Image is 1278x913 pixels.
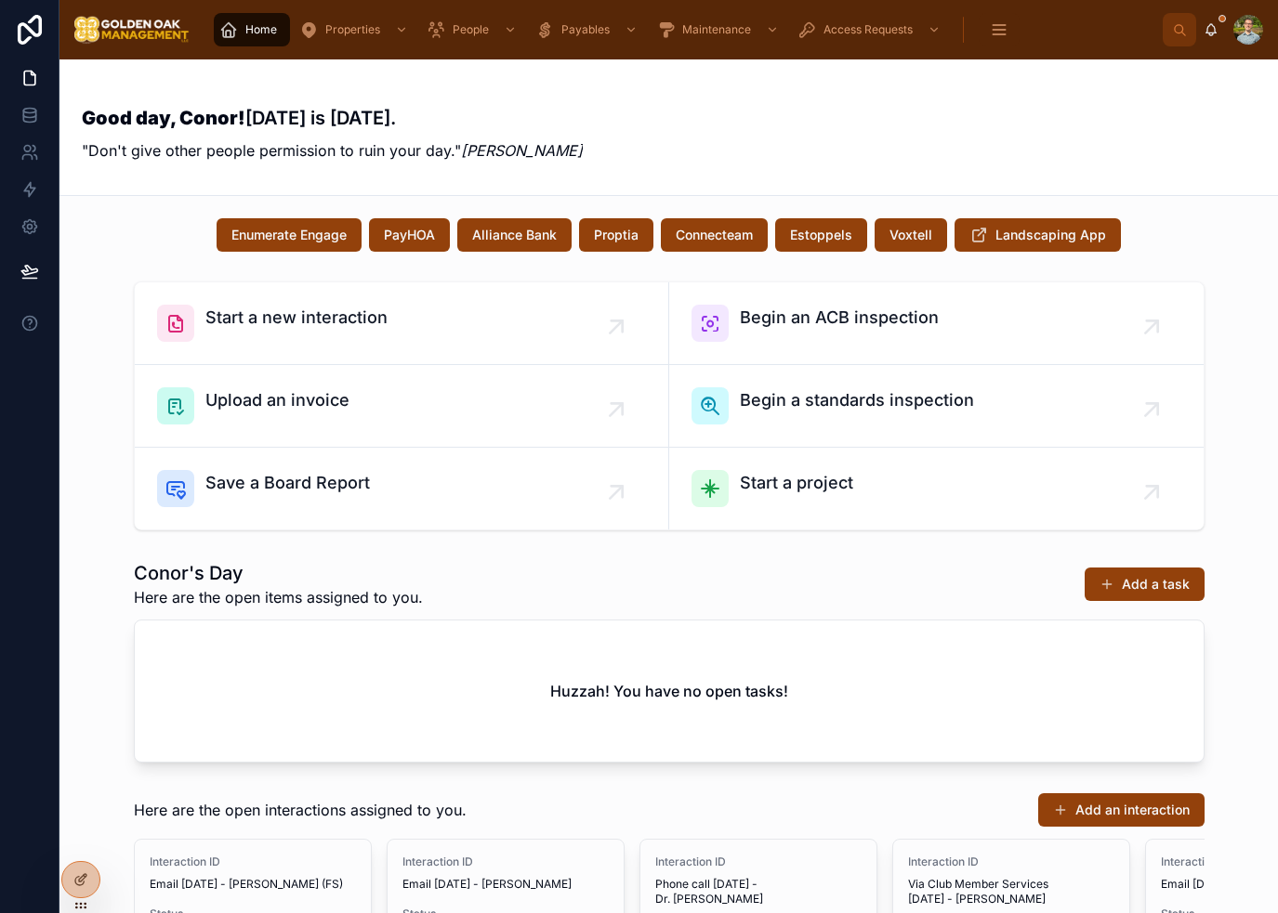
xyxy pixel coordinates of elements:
[402,877,609,892] span: Email [DATE] - [PERSON_NAME]
[1085,567,1205,601] button: Add a task
[792,13,950,46] a: Access Requests
[661,218,768,252] button: Connecteam
[655,877,862,906] span: Phone call [DATE] - Dr. [PERSON_NAME]
[682,22,751,37] span: Maintenance
[205,305,388,331] span: Start a new interaction
[150,854,356,869] span: Interaction ID
[369,218,450,252] button: PayHOA
[204,9,1163,50] div: scrollable content
[594,226,639,244] span: Proptia
[217,218,362,252] button: Enumerate Engage
[1038,793,1205,827] button: Add an interaction
[231,226,347,244] span: Enumerate Engage
[676,226,753,244] span: Connecteam
[421,13,526,46] a: People
[134,799,467,821] span: Here are the open interactions assigned to you.
[82,139,583,162] p: "Don't give other people permission to ruin your day."
[453,22,489,37] span: People
[740,470,853,496] span: Start a project
[214,13,290,46] a: Home
[651,13,788,46] a: Maintenance
[669,282,1204,365] a: Begin an ACB inspection
[655,854,862,869] span: Interaction ID
[150,877,356,892] span: Email [DATE] - [PERSON_NAME] (FS)
[775,218,867,252] button: Estoppels
[457,218,572,252] button: Alliance Bank
[740,305,939,331] span: Begin an ACB inspection
[955,218,1121,252] button: Landscaping App
[908,877,1114,906] span: Via Club Member Services [DATE] - [PERSON_NAME]
[472,226,557,244] span: Alliance Bank
[74,15,190,45] img: App logo
[294,13,417,46] a: Properties
[908,854,1114,869] span: Interaction ID
[384,226,435,244] span: PayHOA
[530,13,647,46] a: Payables
[740,387,974,413] span: Begin a standards inspection
[875,218,947,252] button: Voxtell
[205,470,370,496] span: Save a Board Report
[823,22,913,37] span: Access Requests
[82,107,245,129] strong: Good day, Conor!
[790,226,852,244] span: Estoppels
[134,586,423,608] span: Here are the open items assigned to you.
[134,560,423,586] h1: Conor's Day
[461,141,583,160] em: [PERSON_NAME]
[135,448,669,529] a: Save a Board Report
[669,365,1204,448] a: Begin a standards inspection
[669,448,1204,529] a: Start a project
[995,226,1106,244] span: Landscaping App
[550,680,788,702] h2: Huzzah! You have no open tasks!
[135,365,669,448] a: Upload an invoice
[325,22,380,37] span: Properties
[402,854,609,869] span: Interaction ID
[205,387,349,413] span: Upload an invoice
[82,104,583,132] h3: [DATE] is [DATE].
[579,218,653,252] button: Proptia
[245,22,277,37] span: Home
[561,22,610,37] span: Payables
[135,282,669,365] a: Start a new interaction
[889,226,932,244] span: Voxtell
